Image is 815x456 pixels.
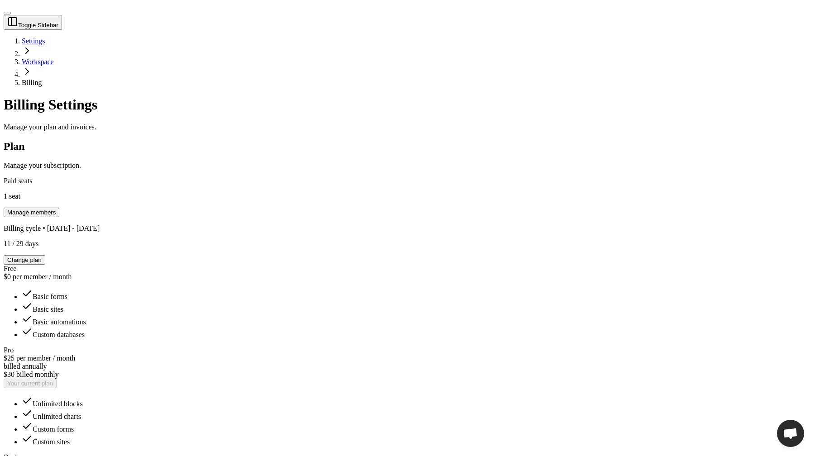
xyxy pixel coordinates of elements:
[4,265,811,273] div: Free
[33,318,86,326] span: Basic automations
[4,192,811,200] p: 1 seat
[4,177,811,185] p: Paid seats
[4,273,811,281] div: $0 per member / month
[4,96,811,113] h1: Billing Settings
[4,379,57,388] button: Your current plan
[18,22,58,28] span: Toggle Sidebar
[4,346,811,354] div: Pro
[4,354,811,362] div: $25 per member / month
[33,425,74,433] span: Custom forms
[4,240,811,248] p: 11 / 29 days
[777,420,804,447] div: Open chat
[4,140,811,152] h2: Plan
[33,400,83,408] span: Unlimited blocks
[33,305,63,313] span: Basic sites
[33,293,67,300] span: Basic forms
[4,255,45,265] button: Change plan
[4,224,811,233] p: Billing cycle • [DATE] - [DATE]
[4,15,62,30] button: Toggle Sidebar
[22,58,54,66] a: Workspace
[4,370,811,379] div: $30 billed monthly
[4,362,811,370] div: billed annually
[33,438,70,446] span: Custom sites
[4,161,811,170] p: Manage your subscription.
[4,208,59,217] button: Manage members
[22,37,45,45] a: Settings
[33,413,81,420] span: Unlimited charts
[4,37,811,87] nav: breadcrumb
[4,123,811,131] p: Manage your plan and invoices.
[4,12,11,14] button: Toggle Sidebar
[22,79,42,86] span: Billing
[33,331,85,338] span: Custom databases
